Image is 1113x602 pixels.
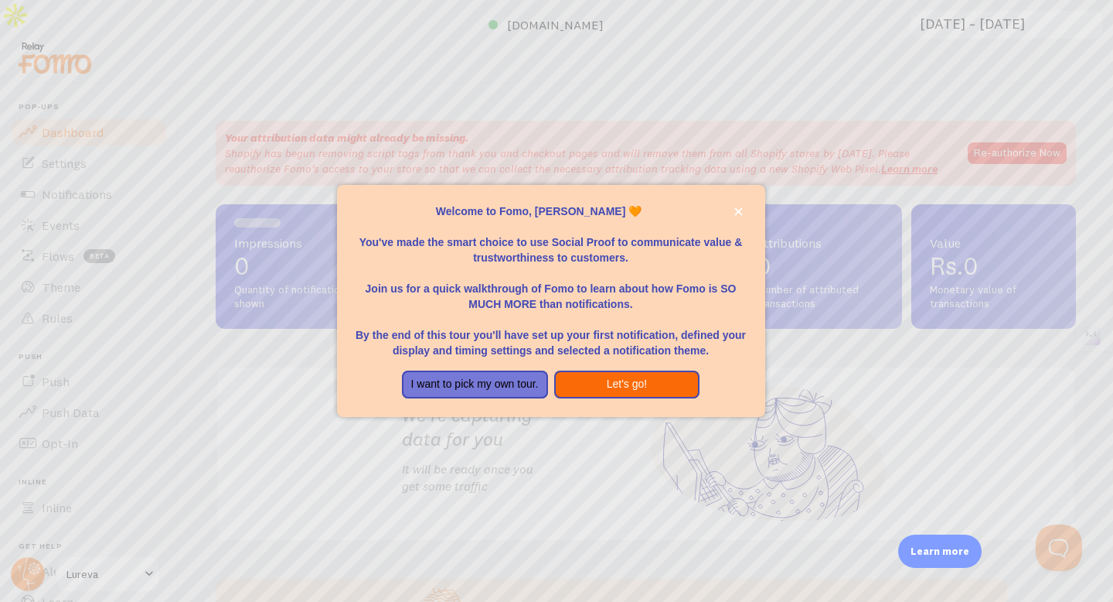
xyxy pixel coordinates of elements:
[356,219,747,265] p: You've made the smart choice to use Social Proof to communicate value & trustworthiness to custom...
[356,204,747,219] p: Welcome to Fomo, [PERSON_NAME] 🧡
[898,535,982,568] div: Learn more
[356,265,747,312] p: Join us for a quick walkthrough of Fomo to learn about how Fomo is SO MUCH MORE than notifications.
[356,312,747,358] p: By the end of this tour you'll have set up your first notification, defined your display and timi...
[337,185,765,417] div: Welcome to Fomo, Lakshay Sharma 🧡You&amp;#39;ve made the smart choice to use Social Proof to comm...
[910,544,969,559] p: Learn more
[554,371,700,398] button: Let's go!
[402,371,548,398] button: I want to pick my own tour.
[730,204,747,220] button: close,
